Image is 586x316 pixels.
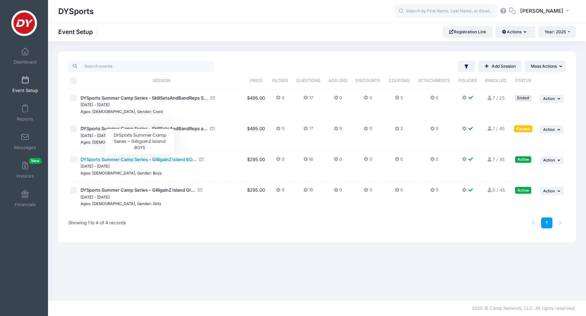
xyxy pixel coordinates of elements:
button: Action [540,95,564,103]
button: Year: 2025 [538,26,576,38]
span: Invoices [16,173,34,179]
span: Event Setup [12,88,38,93]
button: 0 [334,187,342,197]
i: Accepting Credit Card Payments [197,188,203,192]
span: 2025 © Camp Network, LLC. All rights reserved. [472,305,576,311]
button: 16 [303,156,313,166]
a: 7 / 45 [487,157,505,162]
button: 17 [303,125,313,135]
div: Ended [515,95,532,101]
th: Policies [455,72,481,90]
td: $295.00 [244,151,268,182]
span: Action [543,189,555,193]
button: 0 [334,125,342,135]
a: Registration Link [443,26,492,38]
h1: DYSports [58,3,94,19]
button: 0 [430,95,438,105]
small: [DATE] - [DATE] [81,102,110,107]
span: Action [543,96,555,101]
span: Messages [14,145,36,150]
span: Questions [296,78,320,83]
div: DYSports Summer Camp Series – GilligainZ Island BOYS [106,129,174,154]
span: Financials [15,202,36,207]
a: 7 / 25 [487,95,505,101]
small: Ages: [DEMOGRAPHIC_DATA], Gender: Boys [81,171,162,176]
button: 0 [276,156,284,166]
th: Attachments [414,72,455,90]
a: 1 [541,217,552,229]
a: Event Setup [9,72,41,97]
th: Price [244,72,268,90]
button: 0 [364,187,372,197]
button: 0 [364,95,372,105]
th: Session [79,72,244,90]
div: Active [515,156,531,163]
a: Dashboard [9,44,41,68]
small: Ages: [DEMOGRAPHIC_DATA], Gender: Girls [81,201,161,206]
a: Messages [9,129,41,154]
span: Dashboard [14,59,37,65]
button: 16 [303,187,313,197]
span: DYSports Summer Camp Series – GilligainZ Island BO... [81,157,196,162]
button: Action [540,187,564,195]
div: Active [515,187,531,193]
span: Coupons [389,78,410,83]
small: [DATE] - [DATE] [81,164,110,169]
button: [PERSON_NAME] [516,3,576,19]
button: 0 [334,156,342,166]
span: DYSports Summer Camp Series – GilligainZ Island GI... [81,187,195,193]
span: Discounts [355,78,380,83]
span: Add Ons [328,78,347,83]
button: 0 [334,95,342,105]
button: 0 [430,187,438,197]
small: [DATE] - [DATE] [81,195,110,200]
i: Accepting Credit Card Payments [210,126,215,131]
img: DYSports [11,10,37,36]
h1: Event Setup [58,28,99,35]
input: Search events [68,60,214,72]
small: Ages: [DEMOGRAPHIC_DATA], Gender: Coed [81,140,163,145]
input: Search by First Name, Last Name, or Email... [394,4,497,18]
a: Financials [9,187,41,211]
button: 0 [395,156,403,166]
th: Discounts [351,72,384,90]
button: 0 [430,125,438,135]
span: Action [543,127,555,132]
button: 0 [276,187,284,197]
span: Year: 2025 [545,29,566,34]
a: Add Session [478,60,522,72]
a: 0 / 45 [487,187,505,193]
button: 0 [364,125,372,135]
div: Paused [514,125,532,132]
button: 0 [395,187,403,197]
th: Questions [292,72,325,90]
i: Accepting Credit Card Payments [199,157,204,162]
button: 0 [430,156,438,166]
span: Action [543,158,555,162]
th: Filters [268,72,292,90]
button: Action [540,125,564,134]
i: Accepting Credit Card Payments [210,96,216,100]
td: $295.00 [244,182,268,212]
span: Reports [17,116,33,122]
button: 0 [364,156,372,166]
span: DYSports Summer Camp Series - SkillSetsAndBandReps a... [81,126,207,131]
span: [PERSON_NAME] [520,7,563,15]
td: $495.00 [244,90,268,121]
span: New [29,158,41,164]
button: Mass Actions [525,60,566,72]
small: Ages: [DEMOGRAPHIC_DATA], Gender: Coed [81,109,163,114]
small: [DATE] - [DATE] [81,133,110,138]
th: Enrolled [481,72,511,90]
span: Policies [459,78,477,83]
span: DYSports Summer Camp Series - SkillSetsAndBandReps S... [81,95,208,101]
th: Add Ons [325,72,351,90]
button: 3 [395,95,403,105]
button: 17 [303,95,313,105]
button: Actions [496,26,535,38]
a: 7 / 45 [487,126,505,131]
span: Mass Actions [531,64,557,69]
th: Status [511,72,536,90]
button: Action [540,156,564,165]
a: InvoicesNew [9,158,41,182]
